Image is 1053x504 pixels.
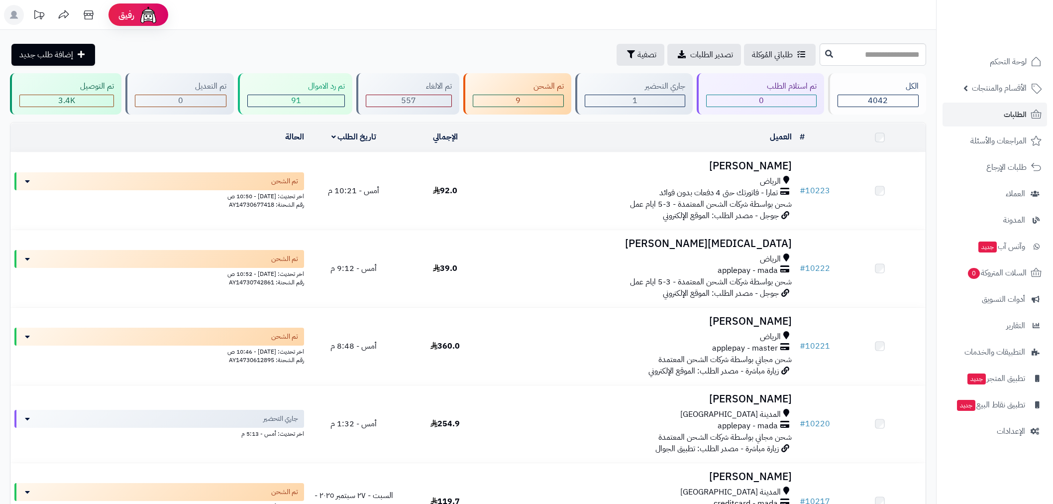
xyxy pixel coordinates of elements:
[229,356,304,365] span: رقم الشحنة: AY14730612895
[972,81,1027,95] span: الأقسام والمنتجات
[401,95,416,107] span: 557
[943,235,1047,258] a: وآتس آبجديد
[14,428,304,438] div: اخر تحديث: أمس - 5:13 م
[263,414,298,424] span: جاري التحضير
[285,131,304,143] a: الحالة
[430,418,460,430] span: 254.9
[229,200,304,209] span: رقم الشحنة: AY14730677418
[663,287,779,299] span: جوجل - مصدر الطلب: الموقع الإلكتروني
[744,44,816,66] a: طلباتي المُوكلة
[14,346,304,356] div: اخر تحديث: [DATE] - 10:46 ص
[800,262,805,274] span: #
[58,95,75,107] span: 3.4K
[655,443,779,455] span: زيارة مباشرة - مصدر الطلب: تطبيق الجوال
[630,198,792,210] span: شحن بواسطة شركات الشحن المعتمدة - 3-5 ايام عمل
[271,176,298,186] span: تم الشحن
[585,81,686,92] div: جاري التحضير
[707,95,816,107] div: 0
[291,95,301,107] span: 91
[680,487,781,498] span: المدينة [GEOGRAPHIC_DATA]
[680,409,781,420] span: المدينة [GEOGRAPHIC_DATA]
[760,331,781,343] span: الرياض
[659,187,778,199] span: تمارا - فاتورتك حتى 4 دفعات بدون فوائد
[354,73,462,115] a: تم الالغاء 557
[648,365,779,377] span: زيارة مباشرة - مصدر الطلب: الموقع الإلكتروني
[366,95,452,107] div: 557
[658,431,792,443] span: شحن مجاني بواسطة شركات الشحن المعتمدة
[20,95,113,107] div: 3384
[19,81,114,92] div: تم التوصيل
[826,73,929,115] a: الكل4042
[943,182,1047,206] a: العملاء
[135,95,226,107] div: 0
[752,49,793,61] span: طلباتي المُوكلة
[967,374,986,384] span: جديد
[473,81,564,92] div: تم الشحن
[956,398,1025,412] span: تطبيق نقاط البيع
[943,393,1047,417] a: تطبيق نقاط البيعجديد
[271,487,298,497] span: تم الشحن
[943,367,1047,390] a: تطبيق المتجرجديد
[461,73,573,115] a: تم الشحن 9
[11,44,95,66] a: إضافة طلب جديد
[26,5,51,27] a: تحديثات المنصة
[433,185,457,197] span: 92.0
[14,268,304,278] div: اخر تحديث: [DATE] - 10:52 ص
[19,49,73,61] span: إضافة طلب جديد
[966,372,1025,385] span: تطبيق المتجر
[759,95,764,107] span: 0
[330,418,377,430] span: أمس - 1:32 م
[706,81,817,92] div: تم استلام الطلب
[667,44,741,66] a: تصدير الطلبات
[135,81,227,92] div: تم التعديل
[718,265,778,276] span: applepay - mada
[943,340,1047,364] a: التطبيقات والخدمات
[712,343,778,354] span: applepay - master
[986,160,1027,174] span: طلبات الإرجاع
[760,176,781,187] span: الرياض
[8,73,123,115] a: تم التوصيل 3.4K
[123,73,236,115] a: تم التعديل 0
[800,131,805,143] a: #
[573,73,695,115] a: جاري التحضير 1
[637,49,656,61] span: تصفية
[118,9,134,21] span: رفيق
[138,5,158,25] img: ai-face.png
[1006,319,1025,333] span: التقارير
[330,262,377,274] span: أمس - 9:12 م
[943,419,1047,443] a: الإعدادات
[943,155,1047,179] a: طلبات الإرجاع
[495,471,792,483] h3: [PERSON_NAME]
[658,354,792,366] span: شحن مجاني بواسطة شركات الشحن المعتمدة
[430,340,460,352] span: 360.0
[585,95,685,107] div: 1
[14,190,304,201] div: اخر تحديث: [DATE] - 10:50 ص
[495,160,792,172] h3: [PERSON_NAME]
[433,262,457,274] span: 39.0
[690,49,733,61] span: تصدير الطلبات
[473,95,563,107] div: 9
[632,95,637,107] span: 1
[516,95,521,107] span: 9
[943,314,1047,338] a: التقارير
[495,393,792,405] h3: [PERSON_NAME]
[943,50,1047,74] a: لوحة التحكم
[663,210,779,222] span: جوجل - مصدر الطلب: الموقع الإلكتروني
[760,253,781,265] span: الرياض
[695,73,826,115] a: تم استلام الطلب 0
[985,7,1044,28] img: logo-2.png
[328,185,379,197] span: أمس - 10:21 م
[990,55,1027,69] span: لوحة التحكم
[800,262,830,274] a: #10222
[330,340,377,352] span: أمس - 8:48 م
[495,238,792,250] h3: [MEDICAL_DATA][PERSON_NAME]
[967,266,1027,280] span: السلات المتروكة
[943,208,1047,232] a: المدونة
[495,316,792,327] h3: [PERSON_NAME]
[868,95,888,107] span: 4042
[943,287,1047,311] a: أدوات التسويق
[617,44,664,66] button: تصفية
[229,278,304,287] span: رقم الشحنة: AY14730742861
[248,95,344,107] div: 91
[970,134,1027,148] span: المراجعات والأسئلة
